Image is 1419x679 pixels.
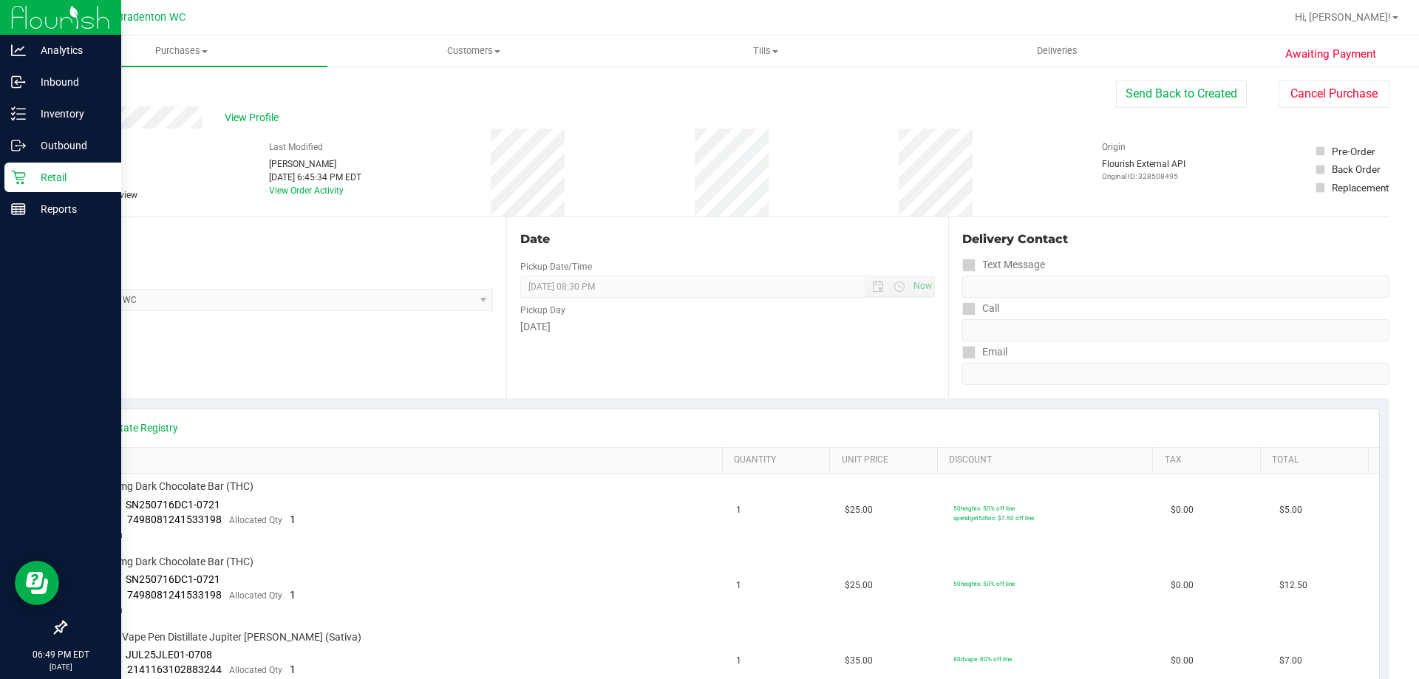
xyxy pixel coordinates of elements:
span: View Profile [225,110,284,126]
a: Tills [619,35,911,66]
p: Inbound [26,73,115,91]
div: Flourish External API [1102,157,1185,182]
span: Allocated Qty [229,515,282,525]
p: Analytics [26,41,115,59]
label: Last Modified [269,140,323,154]
span: FT 0.3g Vape Pen Distillate Jupiter [PERSON_NAME] (Sativa) [85,630,361,644]
span: Tills [620,44,911,58]
span: 2141163102883244 [127,663,222,675]
label: Email [962,341,1007,363]
span: 1 [736,579,741,593]
iframe: Resource center [15,561,59,605]
button: Cancel Purchase [1279,80,1389,108]
p: Original ID: 328508495 [1102,171,1185,182]
a: Discount [949,454,1147,466]
span: 50heights: 50% off line [953,580,1015,587]
div: Location [65,231,493,248]
span: Allocated Qty [229,590,282,601]
p: Retail [26,168,115,186]
label: Call [962,298,999,319]
span: 1 [736,503,741,517]
span: HT 100mg Dark Chocolate Bar (THC) [85,480,253,494]
a: View State Registry [89,420,178,435]
span: 80dvape: 80% off line [953,655,1012,663]
input: Format: (999) 999-9999 [962,319,1389,341]
span: Deliveries [1017,44,1098,58]
div: Delivery Contact [962,231,1389,248]
span: Allocated Qty [229,665,282,675]
span: Hi, [PERSON_NAME]! [1295,11,1391,23]
a: Quantity [734,454,824,466]
span: HT 100mg Dark Chocolate Bar (THC) [85,555,253,569]
span: SN250716DC1-0721 [126,499,220,511]
a: Total [1272,454,1362,466]
span: 1 [290,663,296,675]
a: Deliveries [911,35,1203,66]
a: Tax [1165,454,1255,466]
span: SN250716DC1-0721 [126,573,220,585]
inline-svg: Analytics [11,43,26,58]
span: $0.00 [1171,503,1194,517]
a: View Order Activity [269,185,344,196]
span: $5.00 [1279,503,1302,517]
label: Origin [1102,140,1126,154]
span: 1 [290,513,296,525]
span: spendget5choc: $7.50 off line [953,514,1034,522]
inline-svg: Retail [11,170,26,185]
span: Bradenton WC [117,11,186,24]
button: Send Back to Created [1116,80,1247,108]
a: SKU [87,454,716,466]
span: 50heights: 50% off line [953,505,1015,512]
span: $25.00 [845,503,873,517]
span: $0.00 [1171,579,1194,593]
p: Inventory [26,105,115,123]
label: Pickup Day [520,304,565,317]
span: $12.50 [1279,579,1307,593]
div: Replacement [1332,180,1389,195]
span: $7.00 [1279,654,1302,668]
p: 06:49 PM EDT [7,648,115,661]
inline-svg: Inventory [11,106,26,121]
span: 1 [290,589,296,601]
div: Back Order [1332,162,1381,177]
div: [PERSON_NAME] [269,157,361,171]
label: Text Message [962,254,1045,276]
p: [DATE] [7,661,115,672]
span: $0.00 [1171,654,1194,668]
div: Date [520,231,934,248]
span: 7498081241533198 [127,589,222,601]
label: Pickup Date/Time [520,260,592,273]
span: JUL25JLE01-0708 [126,649,212,661]
span: Purchases [35,44,327,58]
inline-svg: Outbound [11,138,26,153]
span: $35.00 [845,654,873,668]
div: [DATE] 6:45:34 PM EDT [269,171,361,184]
div: [DATE] [520,319,934,335]
div: Pre-Order [1332,144,1375,159]
span: Customers [328,44,619,58]
span: 7498081241533198 [127,513,222,525]
a: Unit Price [842,454,932,466]
inline-svg: Reports [11,202,26,216]
a: Purchases [35,35,327,66]
span: $25.00 [845,579,873,593]
span: 1 [736,654,741,668]
p: Outbound [26,137,115,154]
inline-svg: Inbound [11,75,26,89]
a: Customers [327,35,619,66]
span: Awaiting Payment [1285,46,1376,63]
p: Reports [26,200,115,218]
input: Format: (999) 999-9999 [962,276,1389,298]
